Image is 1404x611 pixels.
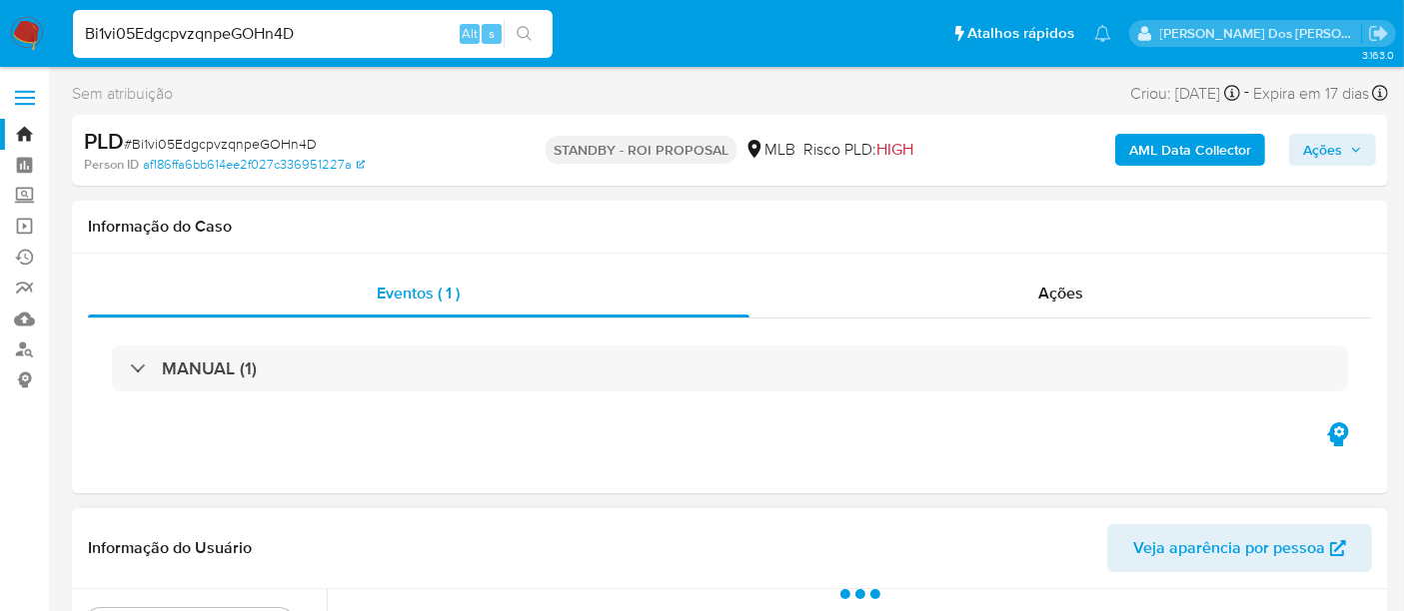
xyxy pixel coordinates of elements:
[143,156,365,174] a: af186ffa6bb614ee2f027c336951227a
[88,538,252,558] h1: Informação do Usuário
[1130,80,1240,107] div: Criou: [DATE]
[84,156,139,174] b: Person ID
[124,134,317,154] span: # Bi1vi05EdgcpvzqnpeGOHn4D
[1129,134,1251,166] b: AML Data Collector
[1115,134,1265,166] button: AML Data Collector
[1303,134,1342,166] span: Ações
[72,83,173,105] span: Sem atribuição
[1133,524,1325,572] span: Veja aparência por pessoa
[1289,134,1376,166] button: Ações
[84,125,124,157] b: PLD
[73,21,553,47] input: Pesquise usuários ou casos...
[1160,24,1362,43] p: renato.lopes@mercadopago.com.br
[546,136,736,164] p: STANDBY - ROI PROPOSAL
[1368,23,1389,44] a: Sair
[1253,83,1369,105] span: Expira em 17 dias
[1094,25,1111,42] a: Notificações
[1038,282,1083,305] span: Ações
[803,139,913,161] span: Risco PLD:
[162,357,257,379] h3: MANUAL (1)
[967,23,1074,44] span: Atalhos rápidos
[112,345,1348,391] div: MANUAL (1)
[88,217,1372,237] h1: Informação do Caso
[462,24,478,43] span: Alt
[1244,80,1249,107] span: -
[744,139,795,161] div: MLB
[377,282,460,305] span: Eventos ( 1 )
[1107,524,1372,572] button: Veja aparência por pessoa
[504,20,545,48] button: search-icon
[489,24,495,43] span: s
[876,138,913,161] span: HIGH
